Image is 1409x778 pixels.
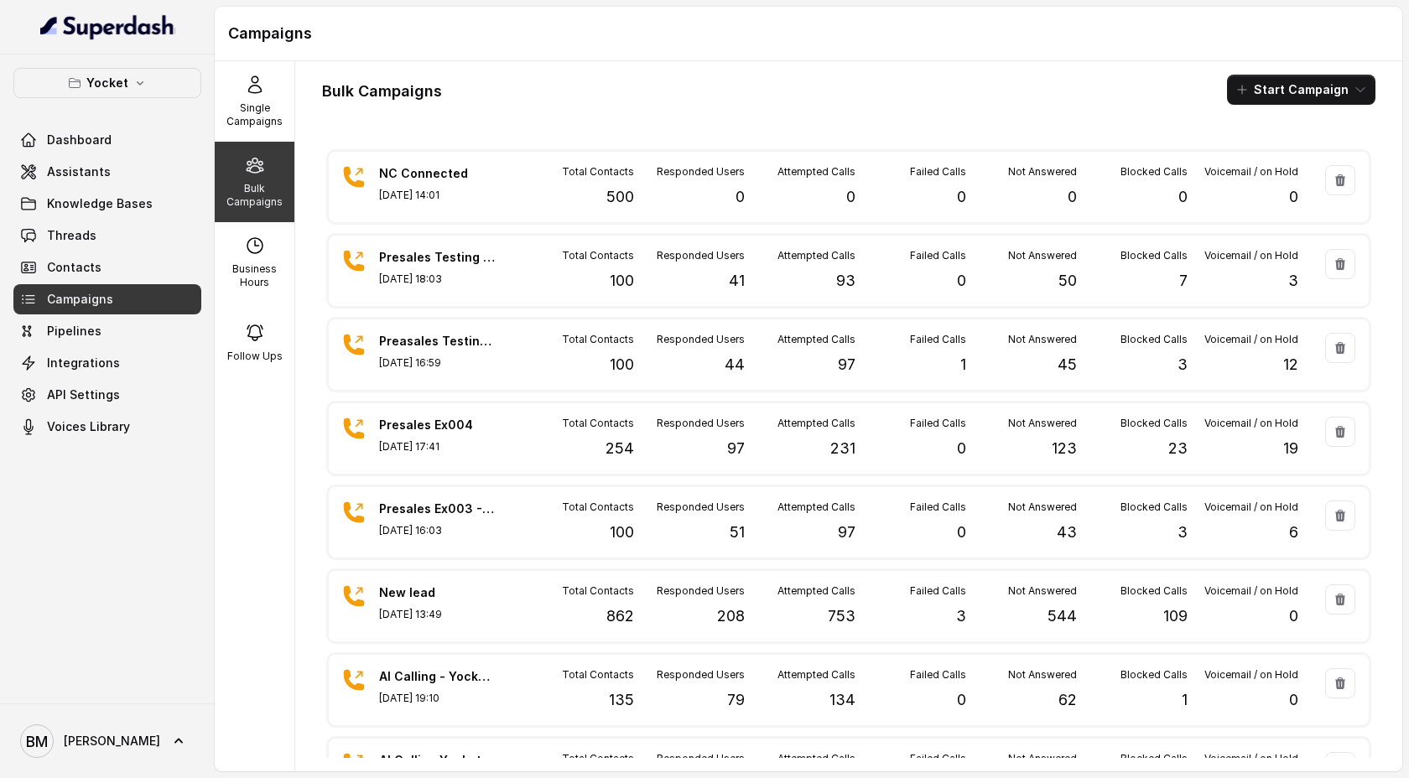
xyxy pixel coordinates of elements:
p: Attempted Calls [777,333,855,346]
button: Yocket [13,68,201,98]
button: Start Campaign [1227,75,1375,105]
a: [PERSON_NAME] [13,718,201,765]
p: 23 [1168,437,1188,460]
p: Failed Calls [910,668,966,682]
p: Voicemail / on Hold [1204,165,1298,179]
p: 43 [1057,521,1077,544]
p: Total Contacts [562,752,634,765]
span: Dashboard [47,132,112,148]
span: Assistants [47,163,111,180]
p: Responded Users [657,752,745,765]
p: 45 [1058,353,1077,376]
p: 7 [1179,269,1188,293]
p: 19 [1283,437,1298,460]
p: Not Answered [1008,584,1077,598]
span: Integrations [47,355,120,371]
p: Attempted Calls [777,501,855,514]
p: Total Contacts [562,249,634,262]
p: AI Calling - Yocket Presales Ex002 Failed [379,668,497,685]
p: 0 [957,437,966,460]
p: 41 [729,269,745,293]
p: Not Answered [1008,165,1077,179]
p: Failed Calls [910,752,966,765]
p: 51 [730,521,745,544]
p: Blocked Calls [1120,165,1188,179]
p: 3 [1288,269,1298,293]
p: Yocket [86,73,128,93]
span: Contacts [47,259,101,276]
p: 0 [957,688,966,712]
p: Not Answered [1008,668,1077,682]
p: 0 [957,269,966,293]
p: 1 [1182,688,1188,712]
p: Presales Ex003 - OTP [379,501,497,517]
p: [DATE] 18:03 [379,272,497,286]
p: 6 [1289,521,1298,544]
p: 0 [957,185,966,209]
p: 254 [606,437,634,460]
p: 123 [1052,437,1077,460]
p: 100 [610,269,634,293]
p: 0 [1178,185,1188,209]
p: 79 [727,688,745,712]
p: Total Contacts [562,501,634,514]
p: [DATE] 16:03 [379,524,497,537]
p: 134 [829,688,855,712]
img: light.svg [40,13,175,40]
p: Failed Calls [910,333,966,346]
p: Voicemail / on Hold [1204,584,1298,598]
a: Assistants [13,157,201,187]
a: Pipelines [13,316,201,346]
span: Threads [47,227,96,244]
p: Preasales Testing - Ex005 [379,333,497,350]
p: Blocked Calls [1120,501,1188,514]
p: [DATE] 19:10 [379,692,497,705]
p: Responded Users [657,417,745,430]
p: 0 [1068,185,1077,209]
p: Blocked Calls [1120,584,1188,598]
p: Blocked Calls [1120,417,1188,430]
a: Knowledge Bases [13,189,201,219]
span: [PERSON_NAME] [64,733,160,749]
p: 208 [717,604,745,628]
p: Not Answered [1008,417,1077,430]
a: Integrations [13,348,201,378]
p: Blocked Calls [1120,668,1188,682]
p: Voicemail / on Hold [1204,752,1298,765]
p: Voicemail / on Hold [1204,501,1298,514]
p: Failed Calls [910,249,966,262]
p: Not Answered [1008,752,1077,765]
p: 0 [1289,604,1298,628]
a: Dashboard [13,125,201,155]
a: Threads [13,220,201,251]
p: 544 [1048,604,1077,628]
p: 109 [1163,604,1188,628]
p: Responded Users [657,584,745,598]
p: Attempted Calls [777,668,855,682]
a: Contacts [13,252,201,283]
p: 93 [836,269,855,293]
p: Voicemail / on Hold [1204,417,1298,430]
p: 0 [1289,688,1298,712]
p: 135 [609,688,634,712]
p: 97 [727,437,745,460]
p: 62 [1058,688,1077,712]
a: Voices Library [13,412,201,442]
span: Knowledge Bases [47,195,153,212]
p: Total Contacts [562,668,634,682]
p: 97 [838,521,855,544]
p: Attempted Calls [777,584,855,598]
p: 231 [830,437,855,460]
p: Failed Calls [910,417,966,430]
p: Responded Users [657,249,745,262]
p: [DATE] 14:01 [379,189,497,202]
p: 862 [606,604,634,628]
p: 97 [838,353,855,376]
p: 500 [606,185,634,209]
h1: Bulk Campaigns [322,78,442,105]
p: New lead [379,584,497,601]
p: Total Contacts [562,165,634,179]
p: Follow Ups [227,350,283,363]
p: AI Calling Yocket Presales - Ex002 [379,752,497,769]
p: Blocked Calls [1120,333,1188,346]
